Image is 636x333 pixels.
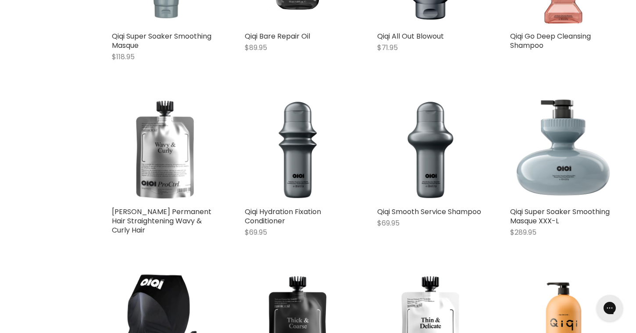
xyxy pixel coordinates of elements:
span: $89.95 [245,43,267,53]
span: $118.95 [112,52,135,62]
a: Qiqi All Out Blowout [377,31,444,41]
img: Qiqi Hydration Fixation Conditioner [245,96,351,203]
iframe: Gorgias live chat messenger [592,292,627,324]
a: Qiqi Hydration Fixation Conditioner [245,207,321,226]
a: Qiqi Super Soaker Smoothing Masque [112,31,211,50]
img: Qiqi Smooth Service Shampoo [377,96,484,203]
span: $71.95 [377,43,398,53]
img: Qiqi Vega Permanent Hair Straightening Wavy & Curly Hair [112,96,218,203]
a: [PERSON_NAME] Permanent Hair Straightening Wavy & Curly Hair [112,207,211,235]
a: Qiqi Go Deep Cleansing Shampoo [510,31,591,50]
a: Qiqi Smooth Service Shampoo [377,207,481,217]
span: $69.95 [245,227,267,237]
span: $69.95 [377,218,400,228]
img: Qiqi Super Soaker Smoothing Masque XXX-L [510,96,617,203]
a: Qiqi Bare Repair Oil [245,31,310,41]
a: Qiqi Super Soaker Smoothing Masque XXX-L [510,207,610,226]
span: $289.95 [510,227,536,237]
